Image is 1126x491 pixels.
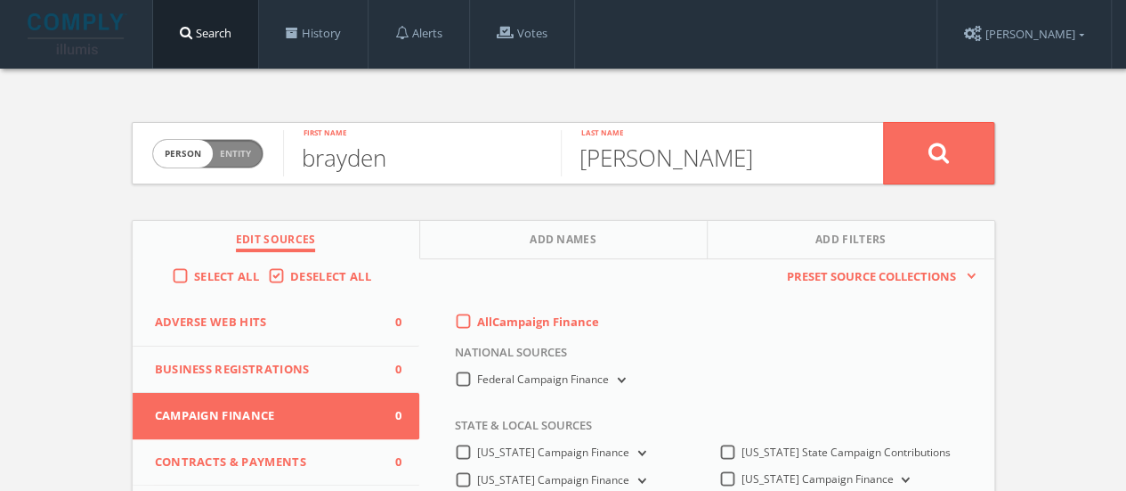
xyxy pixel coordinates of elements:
[629,473,649,489] button: [US_STATE] Campaign Finance
[236,232,316,252] span: Edit Sources
[133,299,420,347] button: Adverse Web Hits0
[155,454,376,471] span: Contracts & Payments
[133,439,420,487] button: Contracts & Payments0
[609,372,628,389] button: Federal Campaign Finance
[220,147,251,160] span: Entity
[375,314,401,331] span: 0
[530,232,596,252] span: Add Names
[477,445,629,460] span: [US_STATE] Campaign Finance
[290,268,371,284] span: Deselect All
[375,361,401,379] span: 0
[778,268,965,286] span: Preset Source Collections
[153,140,213,168] span: person
[155,407,376,425] span: Campaign Finance
[28,13,127,54] img: illumis
[155,361,376,379] span: Business Registrations
[194,268,259,284] span: Select All
[441,417,592,444] span: State & Local Sources
[133,347,420,394] button: Business Registrations0
[477,372,609,387] span: Federal Campaign Finance
[133,393,420,439] button: Campaign Finance0
[629,446,649,462] button: [US_STATE] Campaign Finance
[441,344,567,371] span: National Sources
[477,314,599,330] span: All Campaign Finance
[894,472,913,488] button: [US_STATE] Campaign Finance
[741,445,951,460] span: [US_STATE] State Campaign Contributions
[741,471,894,487] span: [US_STATE] Campaign Finance
[155,314,376,331] span: Adverse Web Hits
[375,454,401,471] span: 0
[477,472,629,487] span: [US_STATE] Campaign Finance
[815,232,887,252] span: Add Filters
[420,221,708,259] button: Add Names
[375,407,401,425] span: 0
[778,268,976,286] button: Preset Source Collections
[133,221,420,259] button: Edit Sources
[708,221,994,259] button: Add Filters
